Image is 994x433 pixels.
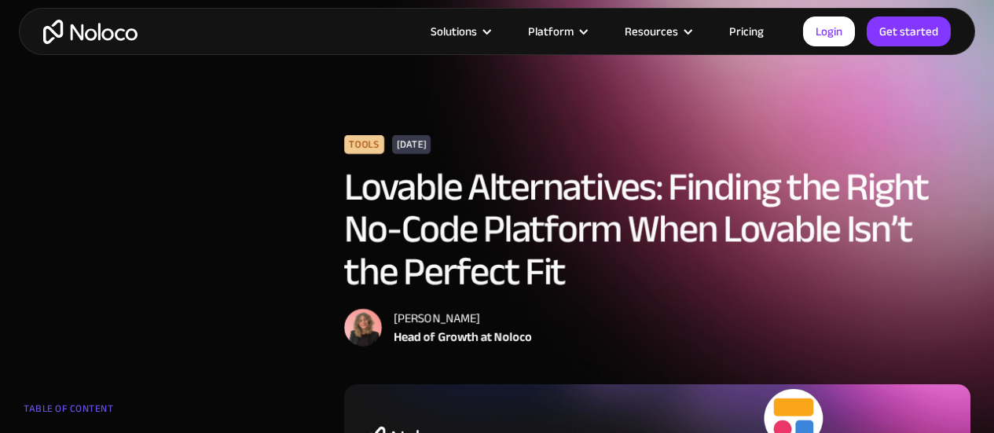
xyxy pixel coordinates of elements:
div: Solutions [411,21,508,42]
div: Platform [528,21,574,42]
a: Get started [867,17,951,46]
div: Platform [508,21,605,42]
div: Tools [344,135,384,154]
div: [PERSON_NAME] [394,309,532,328]
a: Pricing [710,21,783,42]
div: Solutions [431,21,477,42]
div: Head of Growth at Noloco [394,328,532,347]
h1: Lovable Alternatives: Finding the Right No-Code Platform When Lovable Isn’t the Perfect Fit [344,166,970,293]
a: home [43,20,138,44]
div: Resources [625,21,678,42]
div: [DATE] [393,135,431,154]
div: Resources [605,21,710,42]
div: TABLE OF CONTENT [24,397,211,428]
a: Login [803,17,855,46]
